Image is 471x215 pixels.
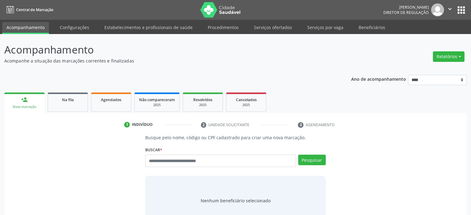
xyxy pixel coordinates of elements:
[383,5,429,10] div: [PERSON_NAME]
[250,22,296,33] a: Serviços ofertados
[139,103,175,107] div: 2025
[124,122,130,127] div: 1
[55,22,94,33] a: Configurações
[21,96,28,103] div: person_add
[433,51,464,62] button: Relatórios
[203,22,243,33] a: Procedimentos
[4,5,53,15] a: Central de Marcação
[139,97,175,102] span: Não compareceram
[298,155,326,165] button: Pesquisar
[351,75,406,83] p: Ano de acompanhamento
[16,7,53,12] span: Central de Marcação
[132,122,153,127] div: Indivíduo
[100,22,197,33] a: Estabelecimentos e profissionais de saúde
[9,105,40,109] div: Nova marcação
[431,3,444,16] img: img
[62,97,74,102] span: Na fila
[201,197,271,204] span: Nenhum beneficiário selecionado
[2,22,49,34] a: Acompanhamento
[231,103,262,107] div: 2025
[447,6,453,12] i: 
[145,145,162,155] label: Buscar
[193,97,212,102] span: Resolvidos
[101,97,121,102] span: Agendados
[383,10,429,15] span: Diretor de regulação
[456,5,467,15] button: apps
[236,97,257,102] span: Cancelados
[4,58,328,64] p: Acompanhe a situação das marcações correntes e finalizadas
[187,103,218,107] div: 2025
[4,42,328,58] p: Acompanhamento
[303,22,348,33] a: Serviços por vaga
[444,3,456,16] button: 
[354,22,390,33] a: Beneficiários
[145,134,325,141] p: Busque pelo nome, código ou CPF cadastrado para criar uma nova marcação.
